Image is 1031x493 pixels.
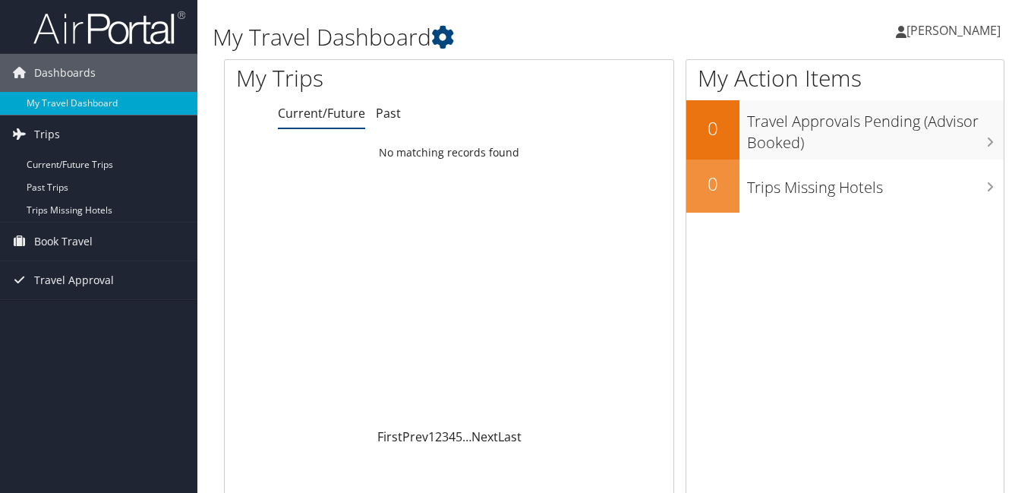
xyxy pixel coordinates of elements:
[33,10,185,46] img: airportal-logo.png
[377,428,402,445] a: First
[449,428,456,445] a: 4
[686,160,1004,213] a: 0Trips Missing Hotels
[498,428,522,445] a: Last
[278,105,365,122] a: Current/Future
[34,223,93,261] span: Book Travel
[34,261,114,299] span: Travel Approval
[906,22,1001,39] span: [PERSON_NAME]
[686,171,739,197] h2: 0
[213,21,748,53] h1: My Travel Dashboard
[686,100,1004,159] a: 0Travel Approvals Pending (Advisor Booked)
[462,428,471,445] span: …
[442,428,449,445] a: 3
[236,62,475,94] h1: My Trips
[456,428,462,445] a: 5
[225,139,673,166] td: No matching records found
[376,105,401,122] a: Past
[435,428,442,445] a: 2
[686,62,1004,94] h1: My Action Items
[686,115,739,141] h2: 0
[402,428,428,445] a: Prev
[471,428,498,445] a: Next
[747,103,1004,153] h3: Travel Approvals Pending (Advisor Booked)
[896,8,1016,53] a: [PERSON_NAME]
[428,428,435,445] a: 1
[34,54,96,92] span: Dashboards
[747,169,1004,198] h3: Trips Missing Hotels
[34,115,60,153] span: Trips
